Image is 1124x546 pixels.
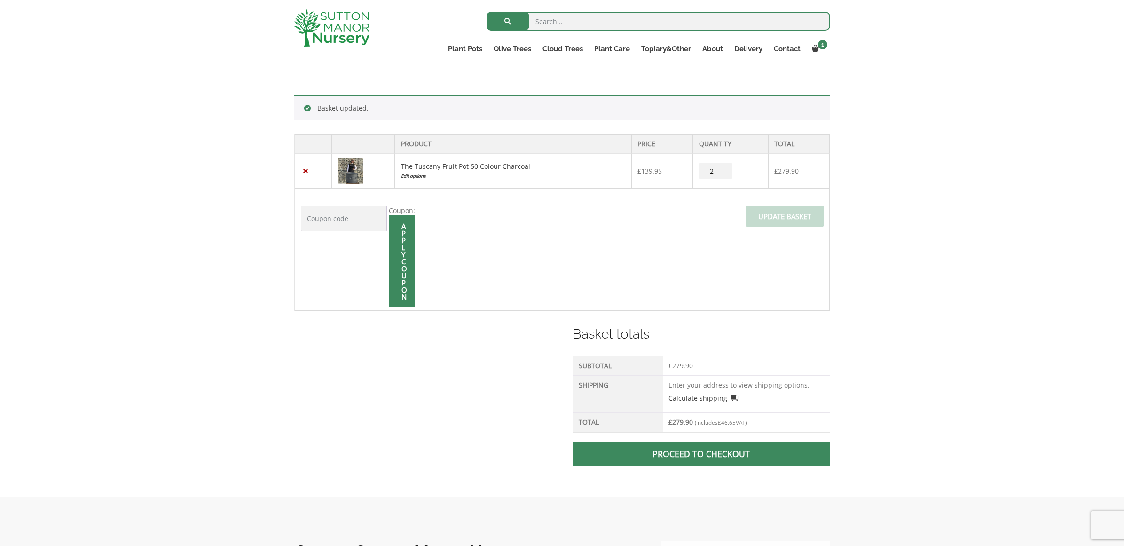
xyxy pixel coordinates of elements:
a: Cloud Trees [537,42,589,55]
div: Basket updated. [294,95,830,120]
input: Search... [487,12,830,31]
span: £ [718,419,721,426]
th: Subtotal [573,356,663,375]
span: 1 [818,40,827,49]
bdi: 279.90 [668,418,693,427]
th: Product [395,134,631,153]
span: £ [774,166,778,175]
img: logo [294,9,369,47]
span: £ [637,166,641,175]
td: Enter your address to view shipping options. [663,375,829,412]
a: The Tuscany Fruit Pot 50 Colour Charcoal [401,162,530,171]
span: £ [668,361,672,370]
bdi: 139.95 [637,166,662,175]
th: Total [573,412,663,432]
a: Delivery [729,42,768,55]
a: Olive Trees [488,42,537,55]
label: Coupon: [389,206,415,215]
bdi: 279.90 [668,361,693,370]
a: Topiary&Other [636,42,697,55]
th: Total [768,134,829,153]
a: About [697,42,729,55]
th: Shipping [573,375,663,412]
a: Proceed to checkout [573,442,830,466]
a: Contact [768,42,806,55]
input: Apply coupon [389,215,415,307]
a: 1 [806,42,830,55]
img: Cart - IMG 8230 [338,158,363,184]
a: Plant Care [589,42,636,55]
a: Plant Pots [442,42,488,55]
small: (includes VAT) [695,419,747,426]
input: Update basket [746,206,824,227]
a: Calculate shipping [668,393,738,403]
a: Edit options [401,171,625,181]
th: Quantity [693,134,768,153]
a: Remove this item [301,166,311,176]
input: Product quantity [699,163,732,179]
input: Coupon code [301,206,387,231]
h2: Basket totals [573,324,830,344]
bdi: 279.90 [774,166,799,175]
span: £ [668,418,672,427]
th: Price [631,134,692,153]
span: 46.65 [718,419,736,426]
